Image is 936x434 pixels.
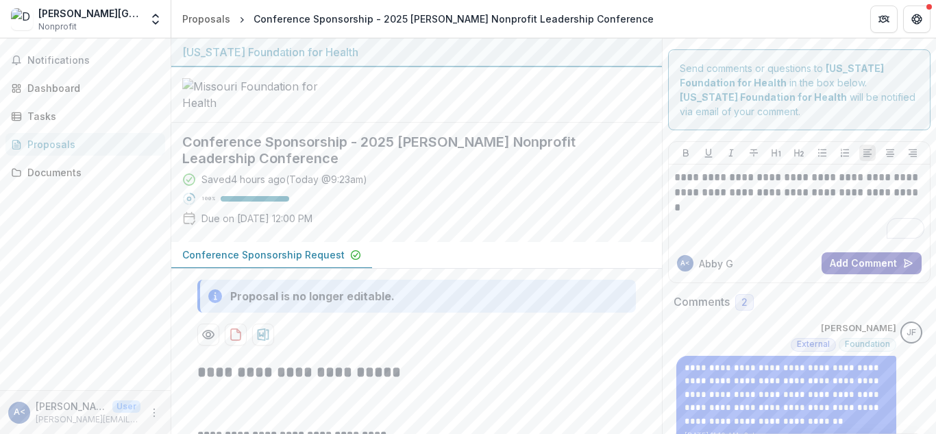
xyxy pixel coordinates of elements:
[252,324,274,346] button: download-proposal
[14,408,25,417] div: Abby Glenn <glenn.abby01@gmail.com> <glenn.abby01@gmail.com>
[201,194,215,204] p: 100 %
[700,145,717,161] button: Underline
[797,339,830,349] span: External
[699,256,733,271] p: Abby G
[680,91,847,103] strong: [US_STATE] Foundation for Health
[182,248,345,262] p: Conference Sponsorship Request
[904,145,921,161] button: Align Right
[27,81,154,95] div: Dashboard
[5,49,165,71] button: Notifications
[903,5,931,33] button: Get Help
[254,12,654,26] div: Conference Sponsorship - 2025 [PERSON_NAME] Nonprofit Leadership Conference
[146,405,162,421] button: More
[27,55,160,67] span: Notifications
[907,328,916,337] div: Jean Freeman-Crawford
[791,145,807,161] button: Heading 2
[177,9,659,29] nav: breadcrumb
[5,133,165,156] a: Proposals
[741,297,748,309] span: 2
[182,78,319,111] img: Missouri Foundation for Health
[5,161,165,184] a: Documents
[870,5,898,33] button: Partners
[230,288,395,304] div: Proposal is no longer editable.
[814,145,830,161] button: Bullet List
[182,134,629,167] h2: Conference Sponsorship - 2025 [PERSON_NAME] Nonprofit Leadership Conference
[197,324,219,346] button: Preview 5b8f62c7-6319-49a5-88b1-c3ed9e755d29-0.pdf
[680,260,690,267] div: Abby Glenn <glenn.abby01@gmail.com> <glenn.abby01@gmail.com>
[36,399,107,413] p: [PERSON_NAME] <[PERSON_NAME][EMAIL_ADDRESS][DOMAIN_NAME]> <[PERSON_NAME][DOMAIN_NAME][EMAIL_ADDRE...
[27,109,154,123] div: Tasks
[27,165,154,180] div: Documents
[822,252,922,274] button: Add Comment
[821,322,896,335] p: [PERSON_NAME]
[845,339,890,349] span: Foundation
[38,6,140,21] div: [PERSON_NAME][GEOGRAPHIC_DATA]
[674,170,924,239] div: To enrich screen reader interactions, please activate Accessibility in Grammarly extension settings
[177,9,236,29] a: Proposals
[746,145,762,161] button: Strike
[674,296,730,309] h2: Comments
[27,137,154,152] div: Proposals
[11,8,33,30] img: Drury University
[668,49,931,130] div: Send comments or questions to in the box below. will be notified via email of your comment.
[182,12,230,26] div: Proposals
[112,400,140,413] p: User
[859,145,876,161] button: Align Left
[837,145,853,161] button: Ordered List
[768,145,785,161] button: Heading 1
[723,145,739,161] button: Italicize
[38,21,77,33] span: Nonprofit
[678,145,694,161] button: Bold
[225,324,247,346] button: download-proposal
[5,77,165,99] a: Dashboard
[201,211,312,226] p: Due on [DATE] 12:00 PM
[182,44,651,60] div: [US_STATE] Foundation for Health
[146,5,165,33] button: Open entity switcher
[5,105,165,128] a: Tasks
[882,145,898,161] button: Align Center
[36,413,140,426] p: [PERSON_NAME][EMAIL_ADDRESS][DOMAIN_NAME]
[201,172,367,186] div: Saved 4 hours ago ( Today @ 9:23am )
